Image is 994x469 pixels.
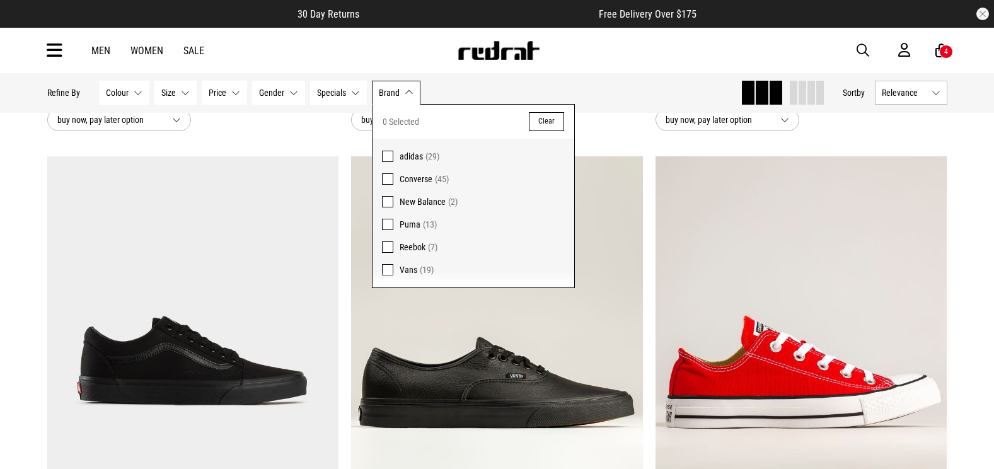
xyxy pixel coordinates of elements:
a: Men [91,45,110,57]
span: Brand [379,88,400,98]
span: Relevance [882,88,927,98]
span: Gender [259,88,284,98]
span: (45) [435,174,449,184]
button: Sortby [843,85,865,100]
button: Gender [252,81,305,105]
button: Clear [529,112,564,131]
button: Colour [99,81,149,105]
span: (13) [423,219,437,229]
button: buy now, pay later option [656,108,799,131]
span: by [857,88,865,98]
span: Converse [400,174,432,184]
button: Brand [372,81,420,105]
span: Colour [106,88,129,98]
span: (19) [420,265,434,275]
span: buy now, pay later option [666,112,770,127]
span: Size [161,88,176,98]
span: (7) [428,242,437,252]
button: buy now, pay later option [47,108,191,131]
span: buy now, pay later option [57,112,162,127]
button: Specials [310,81,367,105]
a: Sale [183,45,204,57]
span: Vans [400,265,417,275]
span: adidas [400,151,423,161]
span: buy now, pay later option [361,112,466,127]
div: Brand [372,104,575,288]
button: Size [154,81,197,105]
button: Price [202,81,247,105]
img: Redrat logo [457,41,540,60]
a: Women [130,45,163,57]
p: Refine By [47,88,80,98]
div: 4 [944,47,948,56]
span: (2) [448,197,458,207]
span: Free Delivery Over $175 [599,8,696,20]
iframe: Customer reviews powered by Trustpilot [384,8,574,20]
span: Price [209,88,226,98]
span: New Balance [400,197,446,207]
span: (29) [425,151,439,161]
button: Relevance [875,81,947,105]
a: 4 [935,44,947,57]
span: 30 Day Returns [298,8,359,20]
button: buy now, pay later option [351,108,495,131]
span: Reebok [400,242,425,252]
span: Puma [400,219,420,229]
span: 0 Selected [383,114,419,129]
span: Specials [317,88,346,98]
